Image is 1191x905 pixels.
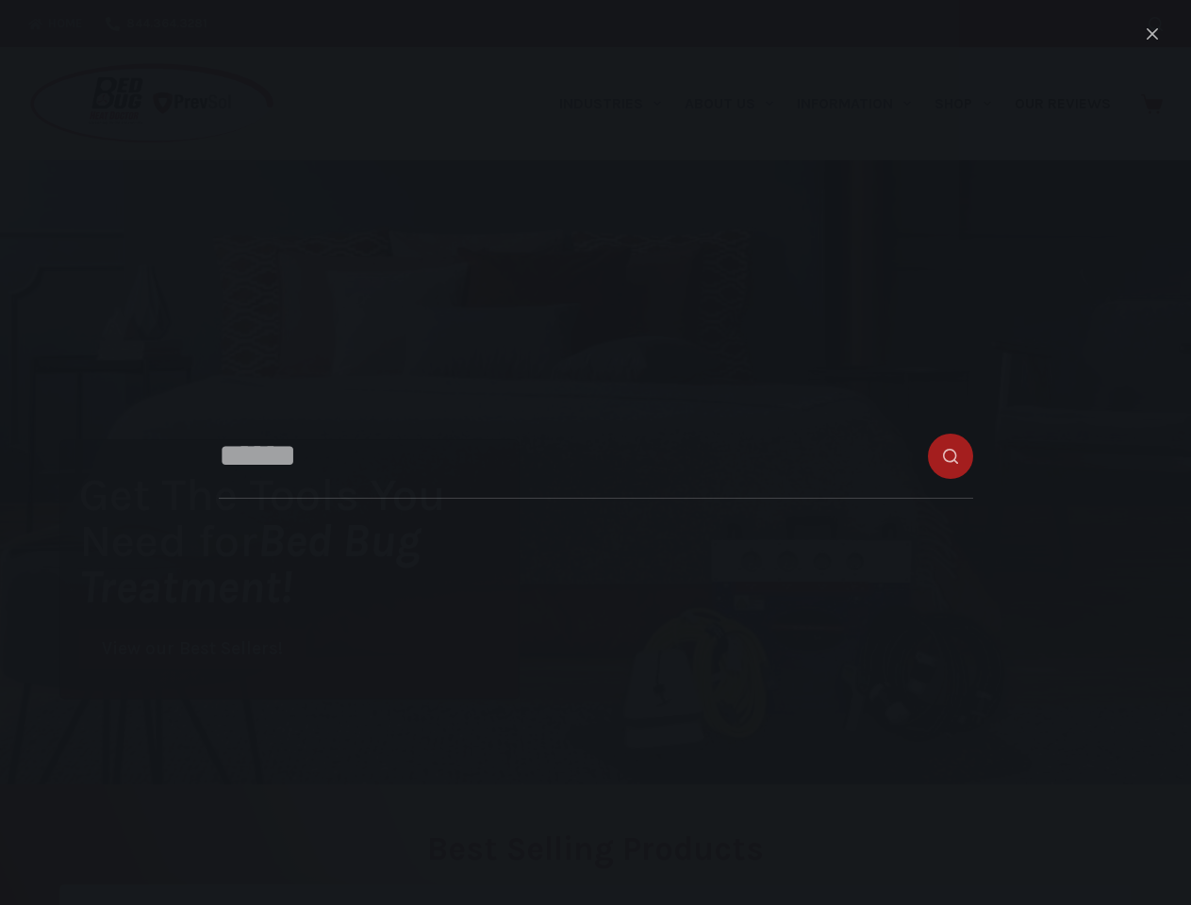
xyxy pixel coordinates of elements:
[547,47,1122,160] nav: Primary
[102,640,283,658] span: View our Best Sellers!
[672,47,785,160] a: About Us
[59,832,1132,865] h2: Best Selling Products
[79,514,421,614] i: Bed Bug Treatment!
[79,471,519,610] h1: Get The Tools You Need for
[79,629,306,669] a: View our Best Sellers!
[786,47,923,160] a: Information
[15,8,72,64] button: Open LiveChat chat widget
[923,47,1002,160] a: Shop
[547,47,672,160] a: Industries
[1002,47,1122,160] a: Our Reviews
[1149,17,1163,31] button: Search
[28,62,275,146] img: Prevsol/Bed Bug Heat Doctor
